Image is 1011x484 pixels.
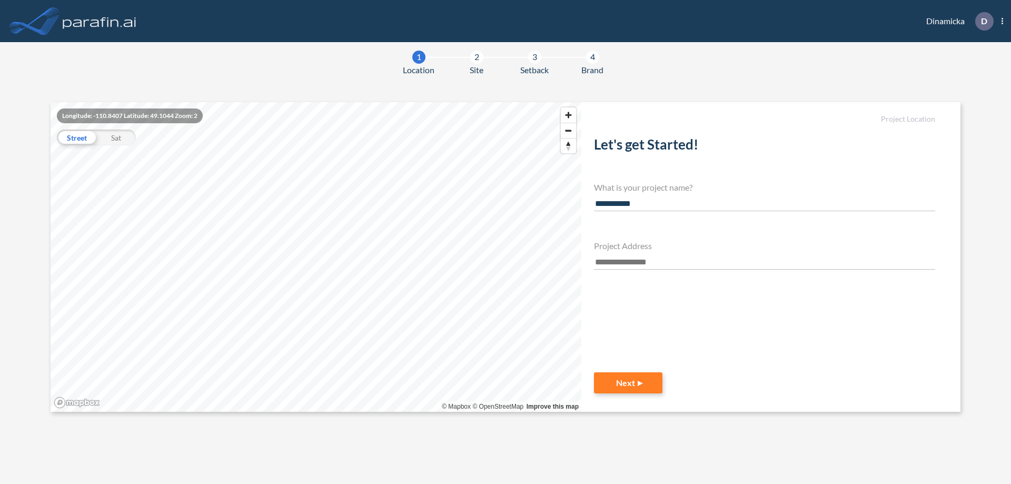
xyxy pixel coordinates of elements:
div: 1 [412,51,425,64]
span: Reset bearing to north [561,139,576,153]
button: Next [594,372,662,393]
div: 3 [528,51,541,64]
button: Reset bearing to north [561,138,576,153]
a: Improve this map [527,403,579,410]
span: Setback [520,64,549,76]
div: Street [57,130,96,145]
div: Longitude: -110.8407 Latitude: 49.1044 Zoom: 2 [57,108,203,123]
div: 4 [586,51,599,64]
div: Sat [96,130,136,145]
img: logo [61,11,138,32]
span: Brand [581,64,603,76]
h2: Let's get Started! [594,136,935,157]
div: Dinamicka [910,12,1003,31]
a: Mapbox homepage [54,397,100,409]
a: Mapbox [442,403,471,410]
h5: Project Location [594,115,935,124]
h4: What is your project name? [594,182,935,192]
a: OpenStreetMap [472,403,523,410]
div: 2 [470,51,483,64]
span: Location [403,64,434,76]
canvas: Map [51,102,581,412]
span: Site [470,64,483,76]
button: Zoom out [561,123,576,138]
button: Zoom in [561,107,576,123]
h4: Project Address [594,241,935,251]
p: D [981,16,987,26]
